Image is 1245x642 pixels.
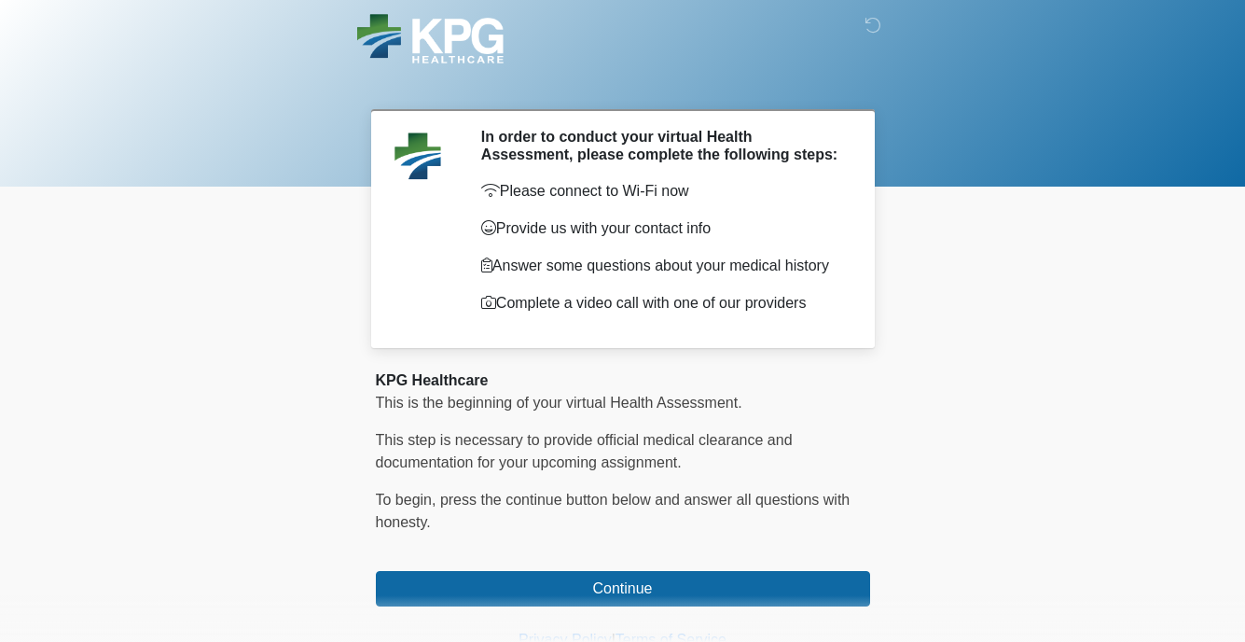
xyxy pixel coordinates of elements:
p: Provide us with your contact info [481,217,842,240]
span: To begin, ﻿﻿﻿﻿﻿﻿﻿﻿﻿﻿﻿﻿﻿﻿﻿﻿﻿press the continue button below and answer all questions with honesty. [376,492,851,530]
span: This step is necessary to provide official medical clearance and documentation for your upcoming ... [376,432,793,470]
p: Answer some questions about your medical history [481,255,842,277]
button: Continue [376,571,870,607]
h2: In order to conduct your virtual Health Assessment, please complete the following steps: [481,128,842,163]
div: KPG Healthcare [376,370,870,392]
img: KPG Healthcare Logo [357,14,504,63]
p: Complete a video call with one of our providers [481,292,842,314]
p: Please connect to Wi-Fi now [481,180,842,202]
img: Agent Avatar [390,128,446,184]
span: This is the beginning of your virtual Health Assessment. [376,395,742,411]
h1: ‎ ‎ ‎ [362,67,884,102]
